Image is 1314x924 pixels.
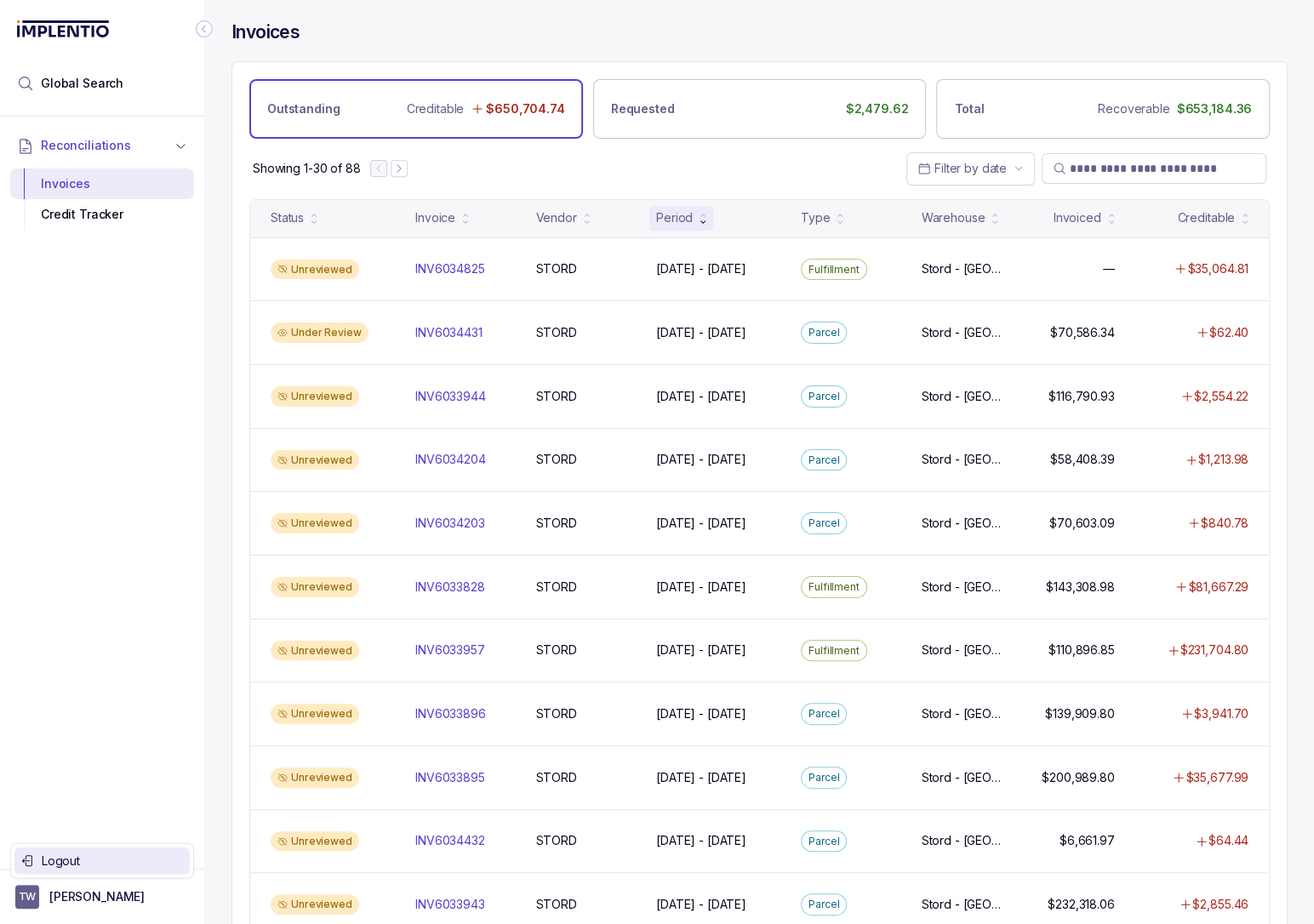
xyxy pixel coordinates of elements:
p: Stord - [GEOGRAPHIC_DATA] [922,705,1008,722]
p: INV6034825 [415,260,485,277]
p: $116,790.93 [1048,388,1114,405]
p: Requested [611,100,675,117]
p: Stord - [GEOGRAPHIC_DATA] [922,515,1008,532]
p: [DATE] - [DATE] [656,896,746,913]
p: $232,318.06 [1048,896,1114,913]
p: $2,855.46 [1192,896,1248,913]
div: Unreviewed [271,894,359,915]
p: [DATE] - [DATE] [656,642,746,659]
p: Parcel [808,769,839,786]
span: Global Search [41,75,123,92]
div: Unreviewed [271,641,359,661]
p: INV6033828 [415,579,485,596]
div: Collapse Icon [194,19,214,39]
p: INV6034204 [415,451,486,468]
p: [DATE] - [DATE] [656,324,746,341]
p: $650,704.74 [486,100,564,117]
p: Parcel [808,324,839,341]
p: $64.44 [1208,832,1248,849]
p: Stord - [GEOGRAPHIC_DATA] [922,579,1008,596]
span: Filter by date [934,161,1007,175]
p: $70,603.09 [1049,515,1115,532]
div: Unreviewed [271,577,359,597]
button: Next Page [391,160,408,177]
p: $58,408.39 [1050,451,1115,468]
p: STORD [536,324,577,341]
div: Status [271,209,304,226]
p: — [1103,260,1115,277]
div: Warehouse [922,209,985,226]
p: STORD [536,260,577,277]
div: Invoices [24,168,180,199]
p: Recoverable [1098,100,1169,117]
p: $139,909.80 [1045,705,1114,722]
p: Stord - [GEOGRAPHIC_DATA] [922,451,1008,468]
div: Invoice [415,209,455,226]
p: $143,308.98 [1046,579,1114,596]
p: $653,184.36 [1177,100,1252,117]
p: Total [954,100,984,117]
p: $2,479.62 [846,100,909,117]
p: [DATE] - [DATE] [656,832,746,849]
p: STORD [536,769,577,786]
p: Parcel [808,705,839,722]
div: Invoiced [1054,209,1101,226]
div: Vendor [536,209,577,226]
p: Stord - [GEOGRAPHIC_DATA] [922,260,1008,277]
button: Reconciliations [10,127,194,164]
p: [PERSON_NAME] [49,888,145,905]
div: Under Review [271,322,368,343]
div: Type [801,209,830,226]
div: Unreviewed [271,450,359,471]
p: $3,941.70 [1194,705,1248,722]
p: STORD [536,642,577,659]
p: INV6034203 [415,515,485,532]
p: STORD [536,705,577,722]
p: $110,896.85 [1048,642,1114,659]
button: Date Range Picker [906,152,1035,185]
p: $2,554.22 [1194,388,1248,405]
div: Credit Tracker [24,199,180,230]
p: STORD [536,832,577,849]
p: Stord - [GEOGRAPHIC_DATA] [922,642,1008,659]
div: Creditable [1177,209,1235,226]
p: Outstanding [267,100,340,117]
button: User initials[PERSON_NAME] [15,885,189,909]
p: [DATE] - [DATE] [656,515,746,532]
p: Stord - [GEOGRAPHIC_DATA] [922,896,1008,913]
p: [DATE] - [DATE] [656,705,746,722]
p: STORD [536,451,577,468]
search: Date Range Picker [917,160,1007,177]
p: INV6034431 [415,324,483,341]
p: [DATE] - [DATE] [656,769,746,786]
p: INV6033944 [415,388,486,405]
p: Parcel [808,452,839,469]
div: Unreviewed [271,704,359,724]
p: Stord - [GEOGRAPHIC_DATA] [922,769,1008,786]
p: Fulfillment [808,261,860,278]
p: [DATE] - [DATE] [656,579,746,596]
p: $231,704.80 [1180,642,1248,659]
p: INV6033896 [415,705,486,722]
p: Showing 1-30 of 88 [253,160,360,177]
p: [DATE] - [DATE] [656,388,746,405]
p: STORD [536,388,577,405]
p: Creditable [407,100,465,117]
div: Remaining page entries [253,160,360,177]
span: User initials [15,885,39,909]
p: Stord - [GEOGRAPHIC_DATA] [922,832,1008,849]
p: $62.40 [1209,324,1248,341]
div: Reconciliations [10,165,194,234]
div: Unreviewed [271,767,359,788]
p: Stord - [GEOGRAPHIC_DATA] [922,324,1008,341]
p: INV6034432 [415,832,485,849]
p: INV6033957 [415,642,485,659]
p: INV6033943 [415,896,485,913]
p: Fulfillment [808,642,860,659]
div: Unreviewed [271,513,359,533]
p: Logout [42,853,183,870]
div: Period [656,209,693,226]
p: STORD [536,579,577,596]
p: Parcel [808,833,839,850]
div: Unreviewed [271,260,359,280]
